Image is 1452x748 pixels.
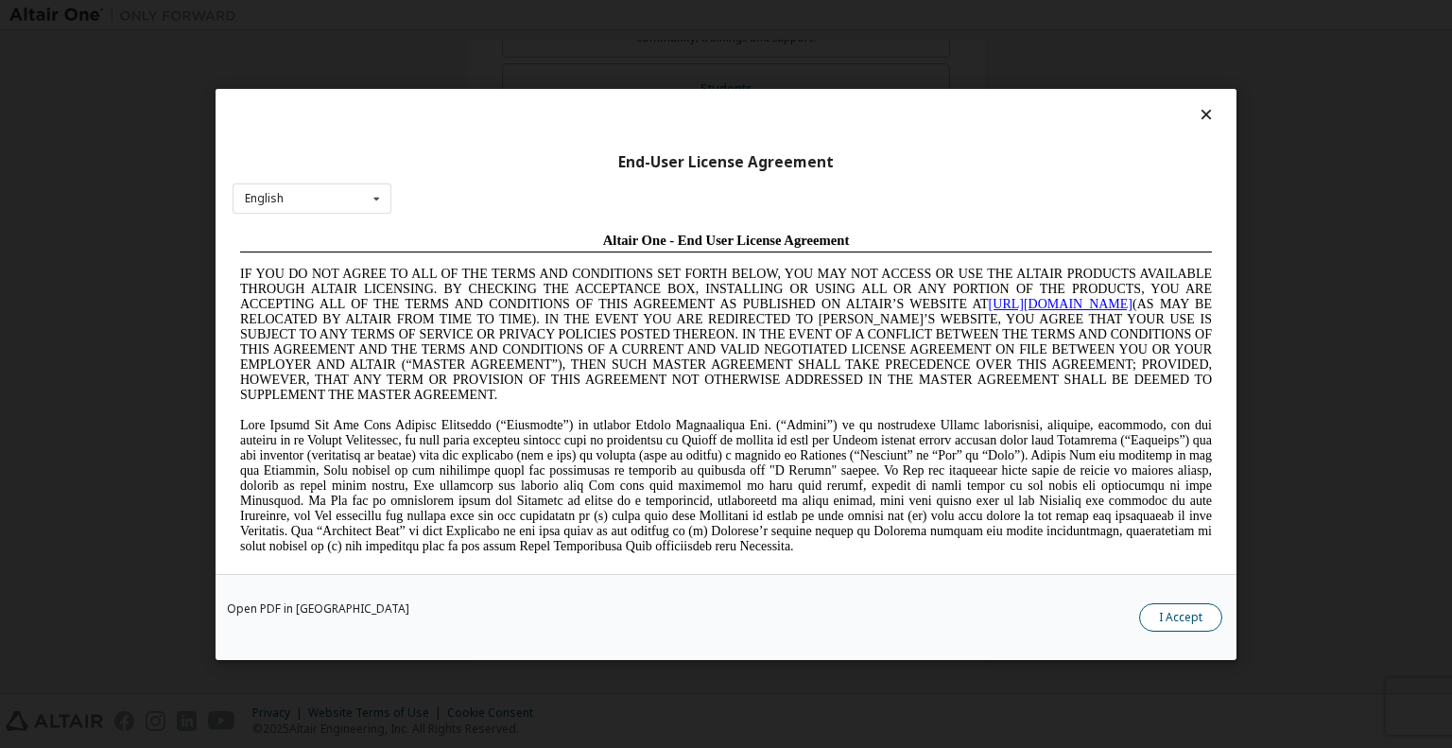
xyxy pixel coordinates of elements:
[227,602,409,614] a: Open PDF in [GEOGRAPHIC_DATA]
[8,193,979,328] span: Lore Ipsumd Sit Ame Cons Adipisc Elitseddo (“Eiusmodte”) in utlabor Etdolo Magnaaliqua Eni. (“Adm...
[233,152,1219,171] div: End-User License Agreement
[756,72,900,86] a: [URL][DOMAIN_NAME]
[8,42,979,177] span: IF YOU DO NOT AGREE TO ALL OF THE TERMS AND CONDITIONS SET FORTH BELOW, YOU MAY NOT ACCESS OR USE...
[371,8,617,23] span: Altair One - End User License Agreement
[245,193,284,204] div: English
[1139,602,1222,631] button: I Accept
